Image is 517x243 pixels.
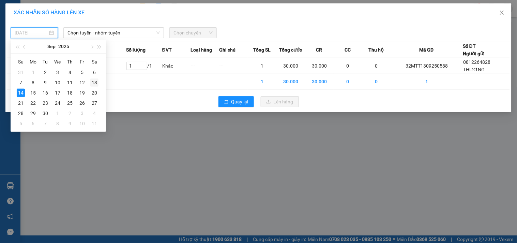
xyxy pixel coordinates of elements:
th: We [51,56,64,67]
td: 2025-09-03 [51,67,64,77]
span: Loại hàng [191,46,212,54]
td: --- [219,58,248,74]
td: 1 [248,58,276,74]
div: 1 [29,68,37,76]
th: Fr [76,56,88,67]
span: XÁC NHẬN SỐ HÀNG LÊN XE [14,9,85,16]
span: Ghi chú [219,46,235,54]
div: 23 [41,99,49,107]
td: 2025-10-04 [88,108,101,118]
div: 6 [90,68,98,76]
span: Chọn tuyến - nhóm tuyến [67,28,160,38]
div: 10 [54,78,62,87]
div: 5 [78,68,86,76]
td: 2025-09-15 [27,88,39,98]
div: 7 [41,119,49,128]
td: 2025-09-04 [64,67,76,77]
div: 8 [54,119,62,128]
span: 0812264828 [463,59,490,65]
td: 2025-10-10 [76,118,88,129]
td: 2025-09-06 [88,67,101,77]
div: 12 [78,78,86,87]
button: uploadLên hàng [261,96,299,107]
div: 3 [78,109,86,117]
div: 5 [17,119,25,128]
div: 25 [66,99,74,107]
span: close [499,10,505,15]
div: Số ĐT Người gửi [463,42,485,57]
td: 2025-09-29 [27,108,39,118]
div: 22 [29,99,37,107]
input: 14/09/2025 [15,29,48,37]
td: 2025-09-08 [27,77,39,88]
td: 2025-09-11 [64,77,76,88]
div: 9 [66,119,74,128]
th: Sa [88,56,101,67]
span: Mã GD [420,46,434,54]
span: down [156,31,160,35]
td: 2025-09-16 [39,88,51,98]
button: Close [492,3,512,23]
td: 0 [362,58,391,74]
span: CR [316,46,322,54]
td: 2025-09-26 [76,98,88,108]
td: 2025-10-08 [51,118,64,129]
th: Tu [39,56,51,67]
div: 18 [66,89,74,97]
span: CC [345,46,351,54]
td: 2025-10-02 [64,108,76,118]
td: 30.000 [276,58,305,74]
td: 0 [334,74,362,89]
td: 2025-10-03 [76,108,88,118]
span: Tổng SL [253,46,271,54]
td: 2025-09-25 [64,98,76,108]
span: ĐVT [162,46,172,54]
span: Chọn chuyến [173,28,213,38]
div: 1 [54,109,62,117]
span: THƯƠNG [463,67,485,72]
td: 2025-09-12 [76,77,88,88]
th: Mo [27,56,39,67]
div: 10 [78,119,86,128]
td: 2025-09-01 [27,67,39,77]
span: Tổng cước [279,46,302,54]
td: 2025-10-09 [64,118,76,129]
div: 6 [29,119,37,128]
button: 2025 [58,40,69,53]
div: 13 [90,78,98,87]
div: 14 [17,89,25,97]
th: Th [64,56,76,67]
td: 2025-09-24 [51,98,64,108]
td: 0 [362,74,391,89]
div: 28 [17,109,25,117]
td: 1 [391,74,463,89]
td: 30.000 [305,74,334,89]
div: 30 [41,109,49,117]
td: 2025-09-17 [51,88,64,98]
td: 2025-09-18 [64,88,76,98]
td: 2025-09-21 [15,98,27,108]
td: 2025-09-07 [15,77,27,88]
td: 2025-10-11 [88,118,101,129]
td: 2025-08-31 [15,67,27,77]
div: 2 [66,109,74,117]
td: --- [191,58,219,74]
div: 16 [41,89,49,97]
td: 2025-09-19 [76,88,88,98]
div: 31 [17,68,25,76]
td: 2025-10-06 [27,118,39,129]
button: rollbackQuay lại [218,96,254,107]
div: 17 [54,89,62,97]
td: 2025-10-05 [15,118,27,129]
span: Thu hộ [369,46,384,54]
div: 24 [54,99,62,107]
button: Sep [47,40,56,53]
td: 2025-09-27 [88,98,101,108]
td: 30.000 [305,58,334,74]
div: 11 [90,119,98,128]
td: 30.000 [276,74,305,89]
div: 9 [41,78,49,87]
td: 2025-09-13 [88,77,101,88]
td: 2025-09-10 [51,77,64,88]
div: 26 [78,99,86,107]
